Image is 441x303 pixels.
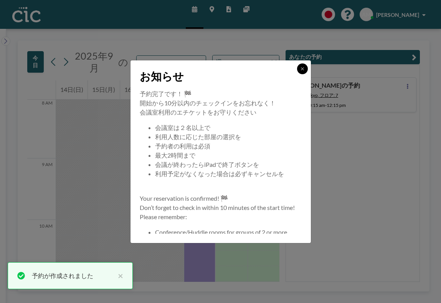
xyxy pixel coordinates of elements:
[140,213,187,220] span: Please remember:
[140,70,184,83] span: お知らせ
[32,271,114,280] div: 予約が作成されました
[155,151,195,159] span: 最大2時間まで
[140,195,228,202] span: Your reservation is confirmed! 🏁
[140,204,295,211] span: Don’t forget to check in within 10 minutes of the start time!
[140,99,276,107] span: 開始から10分以内のチェックインをお忘れなく！
[155,161,259,168] span: 会議が終わったらiPadで終了ボタンを
[155,124,210,131] span: 会議室は２名以上で
[155,228,287,236] span: Conference/Huddle rooms for groups of 2 or more
[114,271,123,280] button: close
[155,142,210,150] span: 予約者の利用は必須
[155,133,241,140] span: 利用人数に応じた部屋の選択を
[140,108,256,116] span: 会議室利用のエチケットをお守りください
[155,170,284,177] span: 利用予定がなくなった場合は必ずキャンセルを
[140,90,192,97] span: 予約完了です！ 🏁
